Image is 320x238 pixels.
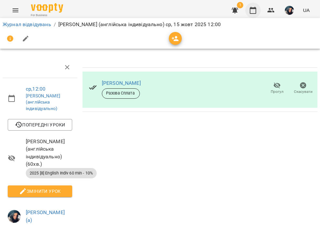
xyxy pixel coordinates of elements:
a: [PERSON_NAME] [102,80,141,86]
span: Змінити урок [13,187,67,195]
span: Попередні уроки [13,121,67,129]
a: [PERSON_NAME] (а) [26,209,65,223]
button: UA [300,4,312,16]
span: 1 [237,2,243,8]
span: 2025 [8] English Indiv 60 min - 10% [26,170,97,176]
p: [PERSON_NAME] (англійська індивідуально) ср, 15 жовт 2025 12:00 [58,21,221,28]
li: / [54,21,56,28]
button: Змінити урок [8,185,72,197]
a: ср , 12:00 [26,86,45,92]
nav: breadcrumb [3,21,317,28]
span: UA [303,7,310,14]
img: Voopty Logo [31,3,63,13]
a: Журнал відвідувань [3,21,51,27]
img: a25f17a1166e7f267f2f46aa20c26a21.jpg [8,210,21,223]
button: Попередні уроки [8,119,72,131]
img: a25f17a1166e7f267f2f46aa20c26a21.jpg [285,6,294,15]
span: [PERSON_NAME] (англійська індивідуально) ( 60 хв. ) [26,138,72,168]
button: Скасувати [290,79,316,97]
span: Разова Сплата [102,90,140,96]
button: Menu [8,3,23,18]
span: Прогул [271,89,284,94]
a: [PERSON_NAME] (англійська індивідуально) [26,93,60,111]
button: Прогул [264,79,290,97]
span: Скасувати [294,89,313,94]
span: For Business [31,13,63,17]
